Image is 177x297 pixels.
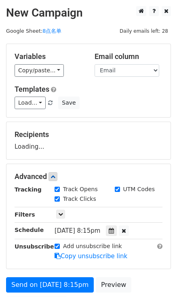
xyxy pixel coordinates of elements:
label: Track Opens [63,185,98,194]
a: Send on [DATE] 8:15pm [6,277,94,293]
button: Save [58,97,79,109]
h5: Email column [95,52,162,61]
span: Daily emails left: 28 [117,27,171,36]
div: Loading... [15,130,162,151]
h5: Advanced [15,172,162,181]
label: UTM Codes [123,185,155,194]
a: Copy unsubscribe link [55,253,127,260]
h5: Variables [15,52,82,61]
strong: Filters [15,211,35,218]
a: Daily emails left: 28 [117,28,171,34]
label: Add unsubscribe link [63,242,122,251]
small: Google Sheet: [6,28,61,34]
strong: Unsubscribe [15,243,54,250]
h5: Recipients [15,130,162,139]
iframe: Chat Widget [137,258,177,297]
strong: Tracking [15,186,42,193]
a: Templates [15,85,49,93]
a: 8点名单 [42,28,61,34]
a: Copy/paste... [15,64,64,77]
a: Preview [96,277,131,293]
h2: New Campaign [6,6,171,20]
label: Track Clicks [63,195,96,203]
a: Load... [15,97,46,109]
strong: Schedule [15,227,44,233]
span: [DATE] 8:15pm [55,227,100,234]
div: 聊天小组件 [137,258,177,297]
